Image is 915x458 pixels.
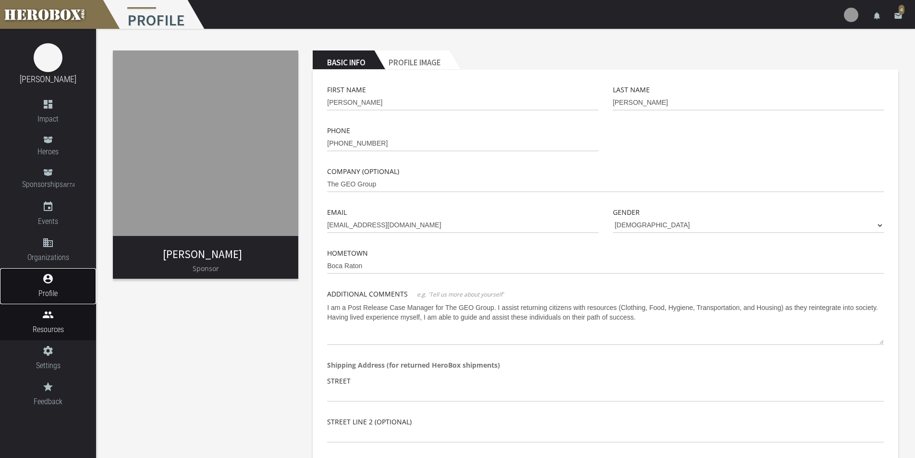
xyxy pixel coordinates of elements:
img: image [113,50,298,236]
i: email [894,12,903,20]
p: Sponsor [113,263,298,274]
h2: Basic Info [313,50,374,70]
span: 4 [899,5,904,14]
img: image [34,43,62,72]
label: Gender [613,207,640,218]
label: First Name [327,84,366,95]
a: [PERSON_NAME] [20,74,76,84]
label: Street [327,375,351,386]
i: account_circle [42,273,54,285]
small: BETA [63,182,74,188]
p: Shipping Address (for returned HeroBox shipments) [327,359,884,371]
label: Company (optional) [327,166,399,177]
label: Street Line 2 (Optional) [327,416,412,427]
label: Additional Comments [327,288,408,299]
img: user-image [844,8,858,22]
h2: Profile Image [374,50,450,70]
label: Phone [327,125,350,136]
span: e.g. 'Tell us more about yourself' [417,290,504,298]
input: 555-555-5555 [327,136,598,151]
label: Last Name [613,84,650,95]
label: Hometown [327,248,368,259]
a: [PERSON_NAME] [163,247,242,261]
label: Email [327,207,347,218]
i: notifications [873,12,881,20]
